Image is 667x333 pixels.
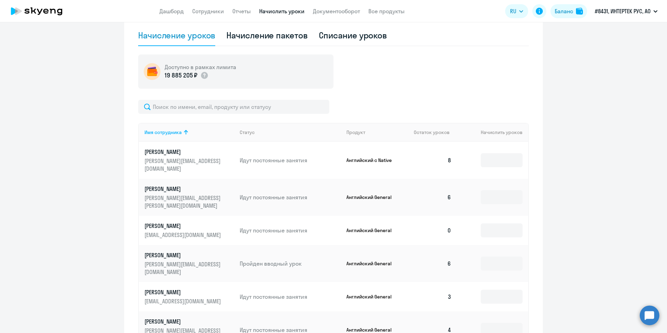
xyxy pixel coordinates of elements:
[346,227,399,234] p: Английский General
[144,318,223,325] p: [PERSON_NAME]
[144,222,234,239] a: [PERSON_NAME][EMAIL_ADDRESS][DOMAIN_NAME]
[555,7,573,15] div: Баланс
[259,8,305,15] a: Начислить уроки
[144,185,234,209] a: [PERSON_NAME][PERSON_NAME][EMAIL_ADDRESS][PERSON_NAME][DOMAIN_NAME]
[313,8,360,15] a: Документооборот
[165,71,197,80] p: 19 885 205 ₽
[144,288,223,296] p: [PERSON_NAME]
[138,100,329,114] input: Поиск по имени, email, продукту или статусу
[192,8,224,15] a: Сотрудники
[510,7,516,15] span: RU
[144,260,223,276] p: [PERSON_NAME][EMAIL_ADDRESS][DOMAIN_NAME]
[138,30,215,41] div: Начисление уроков
[576,8,583,15] img: balance
[240,227,341,234] p: Идут постоянные занятия
[240,293,341,301] p: Идут постоянные занятия
[240,156,341,164] p: Идут постоянные занятия
[144,129,234,135] div: Имя сотрудника
[346,260,399,267] p: Английский General
[226,30,307,41] div: Начисление пакетов
[159,8,184,15] a: Дашборд
[240,129,255,135] div: Статус
[240,129,341,135] div: Статус
[346,129,365,135] div: Продукт
[346,194,399,200] p: Английский General
[144,194,223,209] p: [PERSON_NAME][EMAIL_ADDRESS][PERSON_NAME][DOMAIN_NAME]
[144,148,234,172] a: [PERSON_NAME][PERSON_NAME][EMAIL_ADDRESS][DOMAIN_NAME]
[414,129,457,135] div: Остаток уроков
[595,7,651,15] p: #8431, ИНТЕРТЕК РУС, АО
[591,3,661,20] button: #8431, ИНТЕРТЕК РУС, АО
[240,193,341,201] p: Идут постоянные занятия
[144,157,223,172] p: [PERSON_NAME][EMAIL_ADDRESS][DOMAIN_NAME]
[408,142,457,179] td: 8
[144,148,223,156] p: [PERSON_NAME]
[240,260,341,267] p: Пройден вводный урок
[408,216,457,245] td: 0
[144,129,182,135] div: Имя сотрудника
[505,4,528,18] button: RU
[144,222,223,230] p: [PERSON_NAME]
[346,294,399,300] p: Английский General
[550,4,587,18] button: Балансbalance
[408,245,457,282] td: 6
[319,30,387,41] div: Списание уроков
[144,288,234,305] a: [PERSON_NAME][EMAIL_ADDRESS][DOMAIN_NAME]
[165,63,236,71] h5: Доступно в рамках лимита
[346,157,399,163] p: Английский с Native
[232,8,251,15] a: Отчеты
[144,63,160,80] img: wallet-circle.png
[457,123,528,142] th: Начислить уроков
[144,251,234,276] a: [PERSON_NAME][PERSON_NAME][EMAIL_ADDRESS][DOMAIN_NAME]
[414,129,450,135] span: Остаток уроков
[346,327,399,333] p: Английский General
[346,129,409,135] div: Продукт
[368,8,405,15] a: Все продукты
[144,251,223,259] p: [PERSON_NAME]
[144,231,223,239] p: [EMAIL_ADDRESS][DOMAIN_NAME]
[144,185,223,193] p: [PERSON_NAME]
[144,297,223,305] p: [EMAIL_ADDRESS][DOMAIN_NAME]
[408,179,457,216] td: 6
[408,282,457,311] td: 3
